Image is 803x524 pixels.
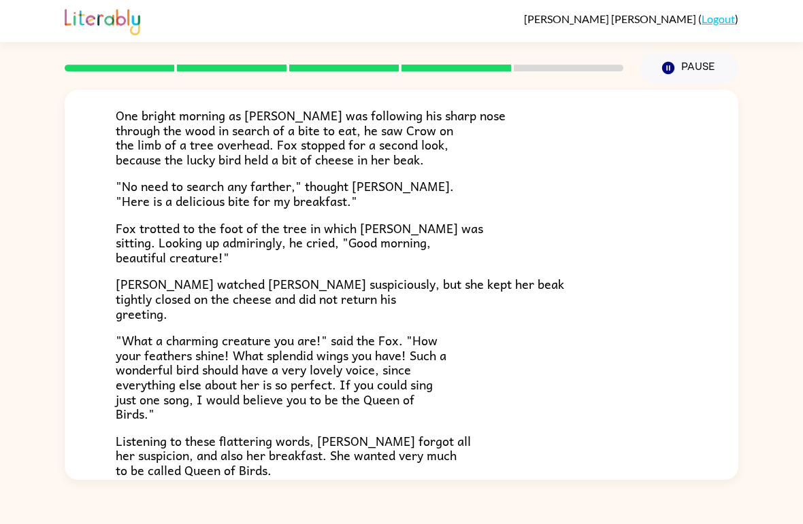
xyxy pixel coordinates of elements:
[116,274,564,323] span: [PERSON_NAME] watched [PERSON_NAME] suspiciously, but she kept her beak tightly closed on the che...
[116,431,471,480] span: Listening to these flattering words, [PERSON_NAME] forgot all her suspicion, and also her breakfa...
[116,218,483,267] span: Fox trotted to the foot of the tree in which [PERSON_NAME] was sitting. Looking up admiringly, he...
[702,12,735,25] a: Logout
[524,12,738,25] div: ( )
[116,330,446,423] span: "What a charming creature you are!" said the Fox. "How your feathers shine! What splendid wings y...
[65,5,140,35] img: Literably
[116,176,454,211] span: "No need to search any farther," thought [PERSON_NAME]. "Here is a delicious bite for my breakfast."
[116,105,506,169] span: One bright morning as [PERSON_NAME] was following his sharp nose through the wood in search of a ...
[640,52,738,84] button: Pause
[524,12,698,25] span: [PERSON_NAME] [PERSON_NAME]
